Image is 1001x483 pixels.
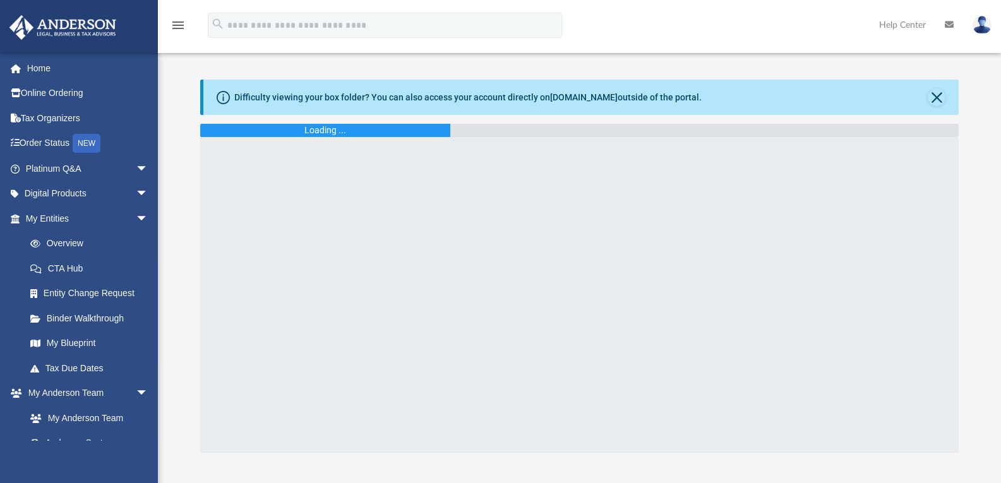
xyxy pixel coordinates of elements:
[18,431,161,456] a: Anderson System
[9,131,167,157] a: Order StatusNEW
[18,231,167,256] a: Overview
[18,281,167,306] a: Entity Change Request
[550,92,618,102] a: [DOMAIN_NAME]
[9,56,167,81] a: Home
[928,88,945,106] button: Close
[73,134,100,153] div: NEW
[18,405,155,431] a: My Anderson Team
[136,156,161,182] span: arrow_drop_down
[973,16,992,34] img: User Pic
[6,15,120,40] img: Anderson Advisors Platinum Portal
[9,156,167,181] a: Platinum Q&Aarrow_drop_down
[136,181,161,207] span: arrow_drop_down
[9,81,167,106] a: Online Ordering
[9,206,167,231] a: My Entitiesarrow_drop_down
[9,381,161,406] a: My Anderson Teamarrow_drop_down
[211,17,225,31] i: search
[171,18,186,33] i: menu
[9,181,167,206] a: Digital Productsarrow_drop_down
[18,355,167,381] a: Tax Due Dates
[18,256,167,281] a: CTA Hub
[136,206,161,232] span: arrow_drop_down
[304,124,346,137] div: Loading ...
[18,306,167,331] a: Binder Walkthrough
[18,331,161,356] a: My Blueprint
[9,105,167,131] a: Tax Organizers
[171,24,186,33] a: menu
[234,91,702,104] div: Difficulty viewing your box folder? You can also access your account directly on outside of the p...
[136,381,161,407] span: arrow_drop_down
